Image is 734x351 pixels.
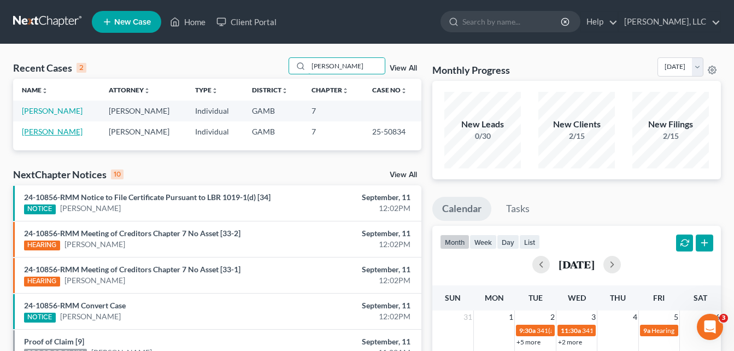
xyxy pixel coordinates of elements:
[508,311,514,324] span: 1
[60,311,121,322] a: [PERSON_NAME]
[60,203,121,214] a: [PERSON_NAME]
[632,118,709,131] div: New Filings
[697,314,723,340] iframe: Intercom live chat
[590,311,597,324] span: 3
[77,63,86,73] div: 2
[24,301,126,310] a: 24-10856-RMM Convert Case
[568,293,586,302] span: Wed
[243,101,303,121] td: GAMB
[485,293,504,302] span: Mon
[538,131,615,142] div: 2/15
[432,197,491,221] a: Calendar
[289,228,410,239] div: September, 11
[643,326,650,335] span: 9a
[610,293,626,302] span: Thu
[401,87,407,94] i: unfold_more
[432,63,510,77] h3: Monthly Progress
[308,58,385,74] input: Search by name...
[719,314,728,323] span: 3
[289,300,410,311] div: September, 11
[714,311,721,324] span: 6
[111,169,124,179] div: 10
[289,203,410,214] div: 12:02PM
[252,86,288,94] a: Districtunfold_more
[445,293,461,302] span: Sun
[64,275,125,286] a: [PERSON_NAME]
[165,12,211,32] a: Home
[469,235,497,249] button: week
[390,171,417,179] a: View All
[390,65,417,72] a: View All
[289,264,410,275] div: September, 11
[444,131,521,142] div: 0/30
[22,106,83,115] a: [PERSON_NAME]
[186,121,243,142] td: Individual
[13,168,124,181] div: NextChapter Notices
[144,87,150,94] i: unfold_more
[13,61,86,74] div: Recent Cases
[496,197,539,221] a: Tasks
[289,311,410,322] div: 12:02PM
[653,293,665,302] span: Fri
[289,336,410,347] div: September, 11
[462,311,473,324] span: 31
[537,326,642,335] span: 341(a) meeting for [PERSON_NAME]
[195,86,218,94] a: Typeunfold_more
[100,121,187,142] td: [PERSON_NAME]
[694,293,707,302] span: Sat
[22,86,48,94] a: Nameunfold_more
[243,121,303,142] td: GAMB
[516,338,541,346] a: +5 more
[363,121,421,142] td: 25-50834
[312,86,349,94] a: Chapterunfold_more
[64,239,125,250] a: [PERSON_NAME]
[24,265,240,274] a: 24-10856-RMM Meeting of Creditors Chapter 7 No Asset [33-1]
[342,87,349,94] i: unfold_more
[289,275,410,286] div: 12:02PM
[558,338,582,346] a: +2 more
[22,127,83,136] a: [PERSON_NAME]
[582,326,688,335] span: 341(a) meeting for [PERSON_NAME]
[24,337,84,346] a: Proof of Claim [9]
[186,101,243,121] td: Individual
[462,11,562,32] input: Search by name...
[212,87,218,94] i: unfold_more
[559,259,595,270] h2: [DATE]
[372,86,407,94] a: Case Nounfold_more
[561,326,581,335] span: 11:30a
[519,235,540,249] button: list
[109,86,150,94] a: Attorneyunfold_more
[211,12,282,32] a: Client Portal
[519,326,536,335] span: 9:30a
[632,131,709,142] div: 2/15
[632,311,638,324] span: 4
[100,101,187,121] td: [PERSON_NAME]
[538,118,615,131] div: New Clients
[581,12,618,32] a: Help
[303,101,363,121] td: 7
[24,313,56,323] div: NOTICE
[619,12,720,32] a: [PERSON_NAME], LLC
[303,121,363,142] td: 7
[24,277,60,286] div: HEARING
[24,192,271,202] a: 24-10856-RMM Notice to File Certificate Pursuant to LBR 1019-1(d) [34]
[289,239,410,250] div: 12:02PM
[444,118,521,131] div: New Leads
[24,229,240,238] a: 24-10856-RMM Meeting of Creditors Chapter 7 No Asset [33-2]
[497,235,519,249] button: day
[529,293,543,302] span: Tue
[440,235,469,249] button: month
[289,192,410,203] div: September, 11
[24,241,60,250] div: HEARING
[24,204,56,214] div: NOTICE
[549,311,556,324] span: 2
[114,18,151,26] span: New Case
[281,87,288,94] i: unfold_more
[673,311,679,324] span: 5
[42,87,48,94] i: unfold_more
